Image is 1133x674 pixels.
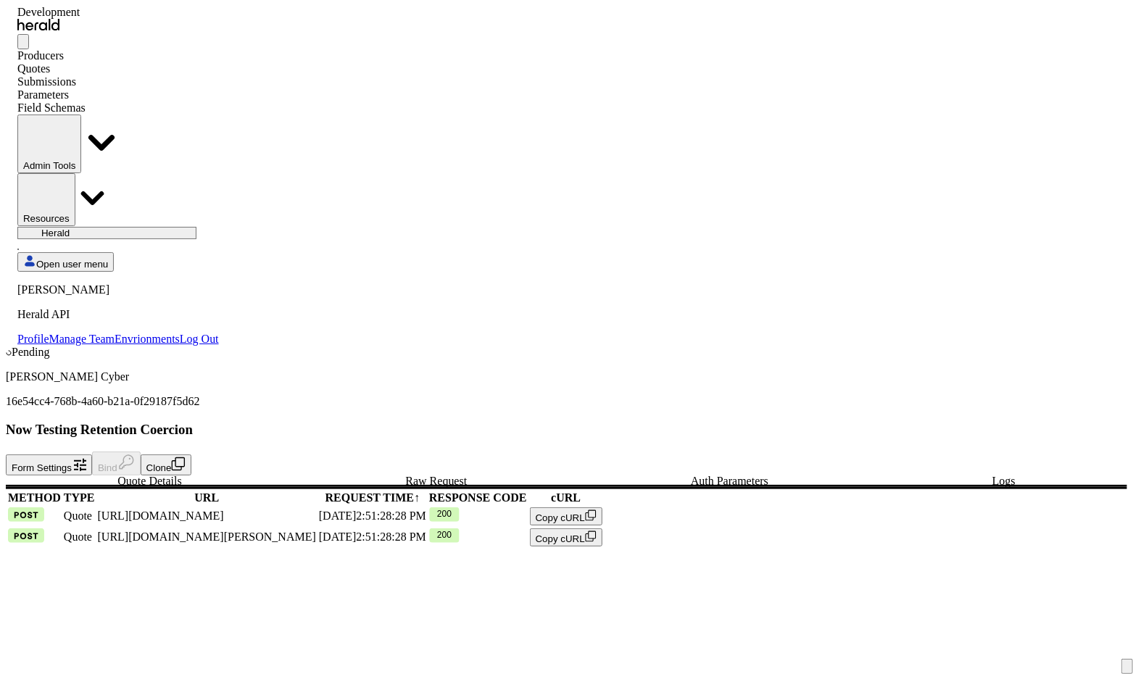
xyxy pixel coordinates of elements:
[17,308,219,321] p: Herald API
[7,491,62,505] th: METHOD
[17,173,75,226] button: Resources dropdown menu
[17,19,59,31] img: Herald Logo
[17,252,114,272] button: Open user menu
[17,62,219,75] div: Quotes
[6,422,1127,438] h3: Now Testing Retention Coercion
[141,454,192,475] button: Clone
[319,509,357,522] span: [DATE]
[437,530,452,540] text: 200
[17,283,219,296] p: [PERSON_NAME]
[428,491,528,505] th: RESPONSE CODE
[98,531,316,544] div: [URL][DOMAIN_NAME][PERSON_NAME]
[17,88,219,101] div: Parameters
[17,49,219,62] div: Producers
[17,101,219,115] div: Field Schemas
[6,395,1127,408] p: 16e54cc4-768b-4a60-b21a-0f29187f5d62
[319,531,357,543] span: [DATE]
[691,475,768,487] span: Auth Parameters
[6,454,92,475] button: Form Settings
[97,491,317,505] th: URL
[530,507,602,525] button: Copy cURL
[17,75,219,88] div: Submissions
[6,370,1127,383] p: [PERSON_NAME] Cyber
[49,333,115,345] a: Manage Team
[414,491,420,504] span: ↑
[115,333,180,345] a: Envrionments
[437,509,452,519] text: 200
[17,115,81,173] button: internal dropdown menu
[17,283,219,346] div: Open user menu
[63,491,96,505] th: TYPE
[530,528,602,546] button: Copy cURL
[529,491,603,505] th: cURL
[992,475,1016,487] span: Logs
[356,531,426,543] span: 2:51:28:28 PM
[405,475,467,487] span: Raw Request
[17,6,219,19] div: Development
[36,259,108,270] span: Open user menu
[180,333,219,345] a: Log Out
[17,333,49,345] a: Profile
[63,528,96,547] td: Quote
[92,452,141,475] button: Bind
[12,346,49,358] span: Pending
[318,491,427,505] th: REQUEST TIME
[117,475,181,487] span: Quote Details
[98,509,316,523] div: [URL][DOMAIN_NAME]
[356,509,426,522] span: 2:51:28:28 PM
[63,507,96,526] td: Quote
